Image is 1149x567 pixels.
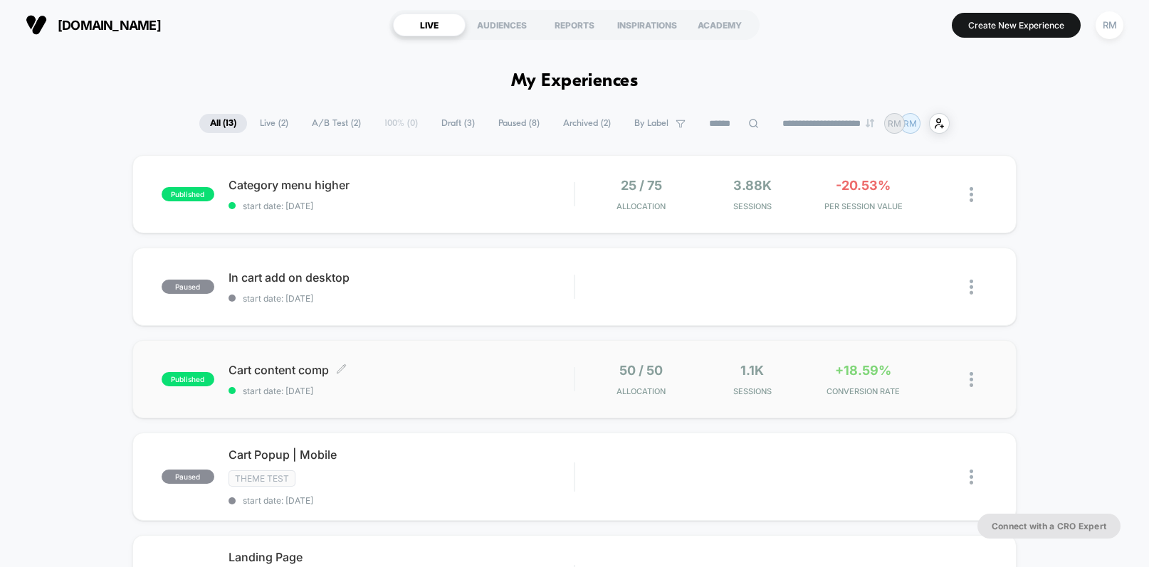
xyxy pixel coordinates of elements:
[229,495,574,506] span: start date: [DATE]
[970,372,973,387] img: close
[466,14,538,36] div: AUDIENCES
[611,14,683,36] div: INSPIRATIONS
[229,270,574,285] span: In cart add on desktop
[1091,11,1128,40] button: RM
[701,386,804,396] span: Sessions
[835,363,891,378] span: +18.59%
[229,178,574,192] span: Category menu higher
[229,447,574,462] span: Cart Popup | Mobile
[970,187,973,202] img: close
[229,470,295,487] span: Theme Test
[199,114,247,133] span: All ( 13 )
[634,118,668,129] span: By Label
[740,363,764,378] span: 1.1k
[162,470,214,484] span: paused
[162,372,214,386] span: published
[621,178,662,193] span: 25 / 75
[977,514,1121,539] button: Connect with a CRO Expert
[701,201,804,211] span: Sessions
[229,386,574,396] span: start date: [DATE]
[249,114,299,133] span: Live ( 2 )
[1096,11,1123,39] div: RM
[162,280,214,294] span: paused
[733,178,772,193] span: 3.88k
[617,386,666,396] span: Allocation
[617,201,666,211] span: Allocation
[812,201,915,211] span: PER SESSION VALUE
[903,118,917,129] p: RM
[21,14,165,36] button: [DOMAIN_NAME]
[26,14,47,36] img: Visually logo
[229,550,574,564] span: Landing Page
[538,14,611,36] div: REPORTS
[970,470,973,484] img: close
[511,71,639,92] h1: My Experiences
[952,13,1081,38] button: Create New Experience
[812,386,915,396] span: CONVERSION RATE
[888,118,901,129] p: RM
[393,14,466,36] div: LIVE
[836,178,891,193] span: -20.53%
[683,14,756,36] div: ACADEMY
[431,114,486,133] span: Draft ( 3 )
[229,363,574,377] span: Cart content comp
[229,293,574,304] span: start date: [DATE]
[970,280,973,295] img: close
[162,187,214,201] span: published
[301,114,372,133] span: A/B Test ( 2 )
[229,201,574,211] span: start date: [DATE]
[58,18,161,33] span: [DOMAIN_NAME]
[488,114,550,133] span: Paused ( 8 )
[866,119,874,127] img: end
[552,114,621,133] span: Archived ( 2 )
[619,363,663,378] span: 50 / 50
